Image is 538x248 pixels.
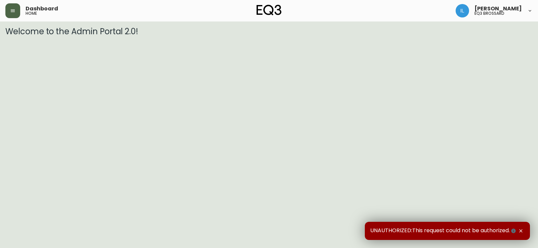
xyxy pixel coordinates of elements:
[5,27,533,36] h3: Welcome to the Admin Portal 2.0!
[474,11,504,15] h5: eq3 brossard
[26,11,37,15] h5: home
[26,6,58,11] span: Dashboard
[474,6,522,11] span: [PERSON_NAME]
[456,4,469,17] img: 998f055460c6ec1d1452ac0265469103
[257,5,281,15] img: logo
[370,227,517,235] span: UNAUTHORIZED:This request could not be authorized.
